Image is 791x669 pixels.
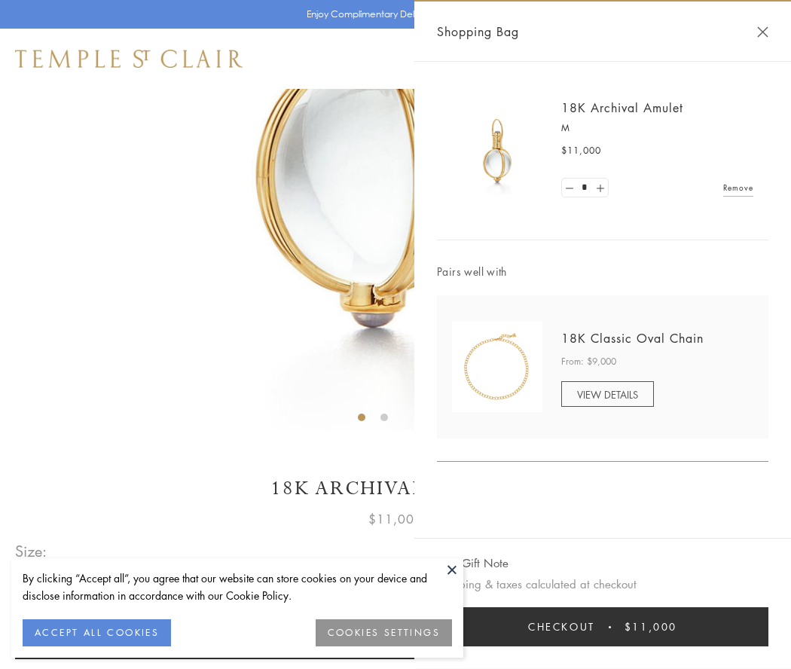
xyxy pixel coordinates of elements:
[316,619,452,646] button: COOKIES SETTINGS
[625,619,677,635] span: $11,000
[15,539,48,564] span: Size:
[437,607,768,646] button: Checkout $11,000
[437,575,768,594] p: Shipping & taxes calculated at checkout
[15,50,243,68] img: Temple St. Clair
[452,322,542,412] img: N88865-OV18
[437,554,508,573] button: Add Gift Note
[437,263,768,280] span: Pairs well with
[528,619,595,635] span: Checkout
[561,143,601,158] span: $11,000
[561,99,683,116] a: 18K Archival Amulet
[577,387,638,402] span: VIEW DETAILS
[592,179,607,197] a: Set quantity to 2
[561,330,704,347] a: 18K Classic Oval Chain
[452,105,542,196] img: 18K Archival Amulet
[23,619,171,646] button: ACCEPT ALL COOKIES
[723,179,753,196] a: Remove
[757,26,768,38] button: Close Shopping Bag
[307,7,478,22] p: Enjoy Complimentary Delivery & Returns
[15,475,776,502] h1: 18K Archival Amulet
[368,509,423,529] span: $11,000
[561,381,654,407] a: VIEW DETAILS
[562,179,577,197] a: Set quantity to 0
[561,121,753,136] p: M
[23,570,452,604] div: By clicking “Accept all”, you agree that our website can store cookies on your device and disclos...
[561,354,616,369] span: From: $9,000
[437,22,519,41] span: Shopping Bag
